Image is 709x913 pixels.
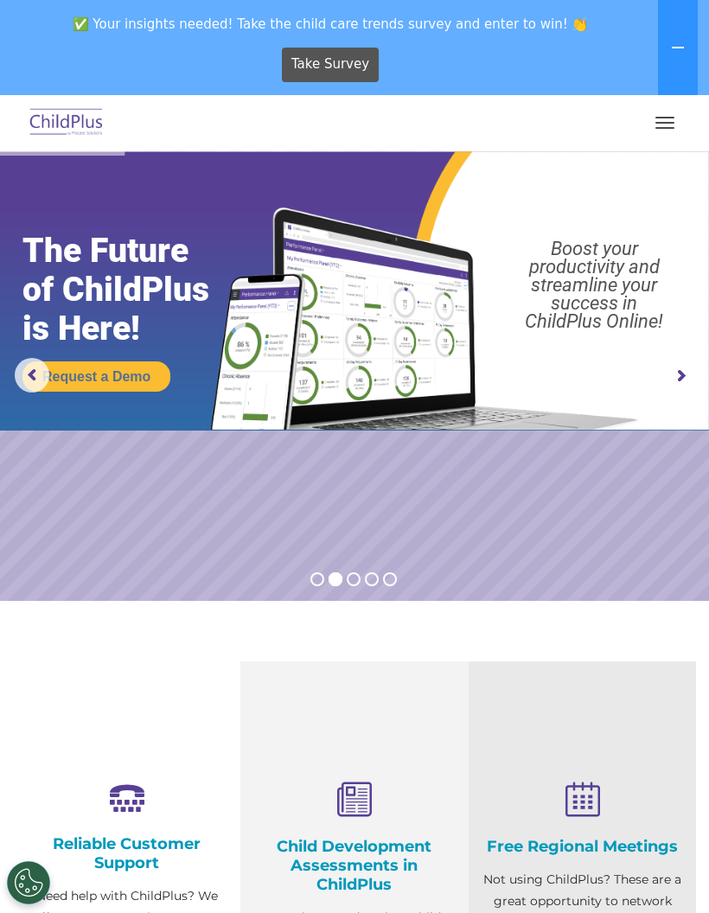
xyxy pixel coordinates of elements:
[489,239,699,330] rs-layer: Boost your productivity and streamline your success in ChildPlus Online!
[26,834,227,872] h4: Reliable Customer Support
[482,837,683,856] h4: Free Regional Meetings
[7,861,50,904] button: Cookies Settings
[22,232,249,348] rs-layer: The Future of ChildPlus is Here!
[291,49,369,80] span: Take Survey
[7,7,655,41] span: ✅ Your insights needed! Take the child care trends survey and enter to win! 👏
[253,837,455,894] h4: Child Development Assessments in ChildPlus
[26,103,107,144] img: ChildPlus by Procare Solutions
[282,48,380,82] a: Take Survey
[22,361,170,392] a: Request a Demo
